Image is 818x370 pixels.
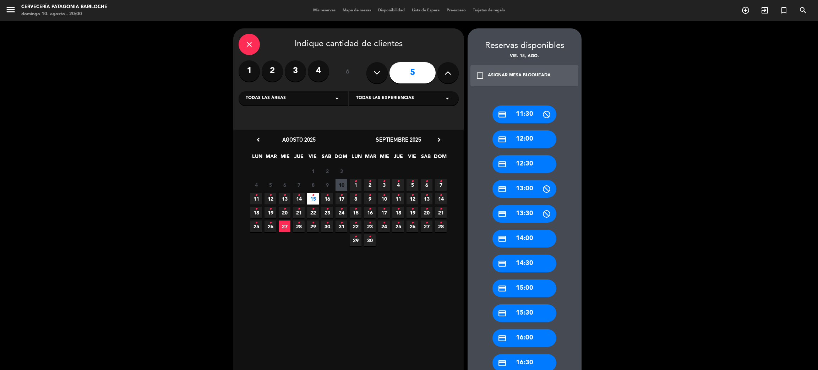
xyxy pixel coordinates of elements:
[251,152,263,164] span: LUN
[425,217,428,229] i: •
[307,207,319,218] span: 22
[269,217,272,229] i: •
[492,130,556,148] div: 12:00
[469,9,509,12] span: Tarjetas de regalo
[364,193,376,205] span: 9
[407,207,418,218] span: 19
[21,11,107,18] div: domingo 10. agosto - 20:00
[420,152,432,164] span: SAB
[425,190,428,201] i: •
[369,217,371,229] i: •
[498,359,507,368] i: credit_card
[498,160,507,169] i: credit_card
[392,221,404,232] span: 25
[476,71,484,80] i: check_box_outline_blank
[741,6,750,15] i: add_circle_outline
[354,231,357,243] i: •
[255,217,257,229] i: •
[293,152,305,164] span: JUE
[440,203,442,215] i: •
[350,179,361,191] span: 1
[250,221,262,232] span: 25
[312,217,314,229] i: •
[440,190,442,201] i: •
[397,203,399,215] i: •
[255,190,257,201] i: •
[411,203,414,215] i: •
[498,234,507,243] i: credit_card
[279,207,290,218] span: 20
[326,203,328,215] i: •
[421,207,432,218] span: 20
[392,193,404,205] span: 11
[307,193,319,205] span: 15
[356,95,414,102] span: Todas las experiencias
[321,207,333,218] span: 23
[435,207,447,218] span: 21
[336,179,347,191] span: 10
[5,4,16,15] i: menu
[498,210,507,218] i: credit_card
[307,221,319,232] span: 29
[336,193,347,205] span: 17
[279,221,290,232] span: 27
[392,207,404,218] span: 18
[354,217,357,229] i: •
[383,176,385,187] i: •
[492,155,556,173] div: 12:30
[492,279,556,297] div: 15:00
[397,217,399,229] i: •
[411,217,414,229] i: •
[298,190,300,201] i: •
[333,94,341,103] i: arrow_drop_down
[279,179,290,191] span: 6
[492,180,556,198] div: 13:00
[308,60,329,82] label: 4
[498,284,507,293] i: credit_card
[282,136,316,143] span: agosto 2025
[488,72,551,79] div: ASIGNAR MESA BLOQUEADA
[336,60,359,85] div: ó
[283,203,286,215] i: •
[293,179,305,191] span: 7
[369,190,371,201] i: •
[435,221,447,232] span: 28
[250,179,262,191] span: 4
[397,176,399,187] i: •
[350,193,361,205] span: 8
[354,203,357,215] i: •
[397,190,399,201] i: •
[425,176,428,187] i: •
[350,207,361,218] span: 15
[245,40,253,49] i: close
[407,179,418,191] span: 5
[443,9,469,12] span: Pre-acceso
[378,221,390,232] span: 24
[780,6,788,15] i: turned_in_not
[375,9,408,12] span: Disponibilidad
[250,207,262,218] span: 18
[265,207,276,218] span: 19
[265,179,276,191] span: 5
[498,110,507,119] i: credit_card
[435,179,447,191] span: 7
[364,234,376,246] span: 30
[312,203,314,215] i: •
[492,105,556,123] div: 11:30
[293,193,305,205] span: 14
[350,234,361,246] span: 29
[378,193,390,205] span: 10
[421,221,432,232] span: 27
[383,217,385,229] i: •
[339,9,375,12] span: Mapa de mesas
[326,190,328,201] i: •
[443,94,452,103] i: arrow_drop_down
[307,165,319,177] span: 1
[435,136,443,143] i: chevron_right
[440,176,442,187] i: •
[21,4,107,11] div: Cervecería Patagonia Bariloche
[340,217,343,229] i: •
[310,9,339,12] span: Mis reservas
[312,190,314,201] i: •
[369,176,371,187] i: •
